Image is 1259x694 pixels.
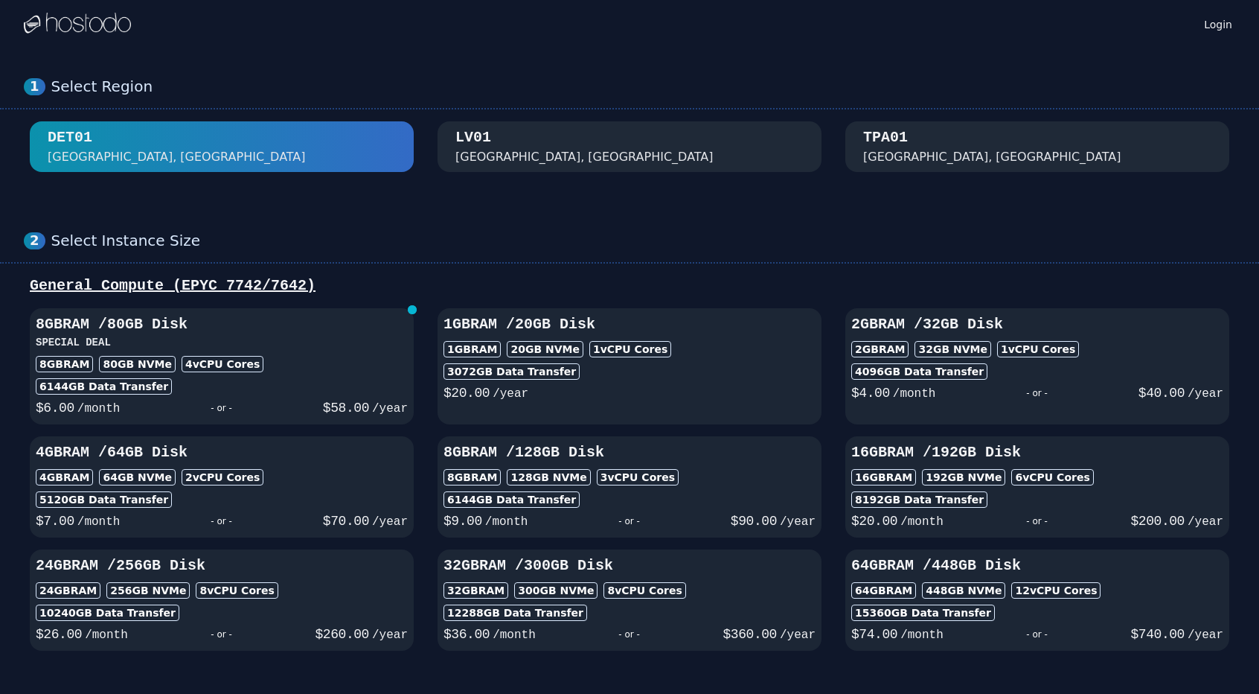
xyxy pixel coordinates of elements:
span: $ 4.00 [851,386,890,401]
span: /month [893,387,936,401]
span: $ 74.00 [851,627,897,642]
span: /year [372,402,408,416]
div: 24GB RAM [36,582,100,599]
div: 2 [24,232,45,249]
div: - or - [528,511,730,532]
button: 1GBRAM /20GB Disk1GBRAM20GB NVMe1vCPU Cores3072GB Data Transfer$20.00/year [438,308,821,424]
div: 4GB RAM [36,469,93,486]
div: [GEOGRAPHIC_DATA], [GEOGRAPHIC_DATA] [455,148,714,166]
span: /year [1188,628,1223,642]
span: $ 6.00 [36,401,74,416]
button: DET01 [GEOGRAPHIC_DATA], [GEOGRAPHIC_DATA] [30,121,414,172]
div: 64GB RAM [851,582,916,599]
h3: 64GB RAM / 448 GB Disk [851,555,1223,576]
button: 8GBRAM /128GB Disk8GBRAM128GB NVMe3vCPU Cores6144GB Data Transfer$9.00/month- or -$90.00/year [438,436,821,538]
span: /month [900,515,944,529]
span: /month [85,628,128,642]
h3: 8GB RAM / 128 GB Disk [443,442,816,463]
div: 16GB RAM [851,469,916,486]
div: 6144 GB Data Transfer [443,491,580,508]
button: 64GBRAM /448GB Disk64GBRAM448GB NVMe12vCPU Cores15360GB Data Transfer$74.00/month- or -$740.00/year [845,550,1229,651]
span: $ 58.00 [323,401,369,416]
div: 8GB RAM [443,469,501,486]
div: - or - [128,624,315,645]
span: /year [780,628,816,642]
div: 300 GB NVMe [514,582,598,599]
div: 12 vCPU Cores [1011,582,1101,599]
span: /year [1188,515,1223,529]
span: /month [77,515,121,529]
span: $ 9.00 [443,514,482,529]
span: $ 260.00 [315,627,369,642]
span: $ 7.00 [36,514,74,529]
h3: 1GB RAM / 20 GB Disk [443,314,816,335]
div: 3072 GB Data Transfer [443,363,580,380]
button: 24GBRAM /256GB Disk24GBRAM256GB NVMe8vCPU Cores10240GB Data Transfer$26.00/month- or -$260.00/year [30,550,414,651]
div: LV01 [455,127,491,148]
div: 20 GB NVMe [507,341,583,357]
div: - or - [935,383,1138,404]
div: 3 vCPU Cores [597,469,679,486]
span: $ 26.00 [36,627,82,642]
div: 12288 GB Data Transfer [443,605,587,621]
span: /year [372,515,408,529]
div: 6144 GB Data Transfer [36,378,172,395]
button: 8GBRAM /80GB DiskSPECIAL DEAL8GBRAM80GB NVMe4vCPU Cores6144GB Data Transfer$6.00/month- or -$58.0... [30,308,414,424]
div: [GEOGRAPHIC_DATA], [GEOGRAPHIC_DATA] [863,148,1121,166]
span: $ 70.00 [323,514,369,529]
button: TPA01 [GEOGRAPHIC_DATA], [GEOGRAPHIC_DATA] [845,121,1229,172]
div: 2 vCPU Cores [182,469,263,486]
div: 64 GB NVMe [99,469,176,486]
div: [GEOGRAPHIC_DATA], [GEOGRAPHIC_DATA] [48,148,306,166]
h3: 8GB RAM / 80 GB Disk [36,314,408,335]
div: 128 GB NVMe [507,469,590,486]
div: TPA01 [863,127,908,148]
button: 2GBRAM /32GB Disk2GBRAM32GB NVMe1vCPU Cores4096GB Data Transfer$4.00/month- or -$40.00/year [845,308,1229,424]
div: Select Instance Size [51,232,1235,250]
span: /month [77,402,121,416]
div: 32 GB NVMe [914,341,991,357]
div: General Compute (EPYC 7742/7642) [24,276,1235,296]
div: 4 vCPU Cores [182,356,263,372]
div: - or - [944,624,1131,645]
div: 2GB RAM [851,341,909,357]
div: - or - [120,398,322,418]
span: /month [493,628,536,642]
span: $ 20.00 [851,514,897,529]
div: 5120 GB Data Transfer [36,491,172,508]
h3: 4GB RAM / 64 GB Disk [36,442,408,463]
span: $ 36.00 [443,627,490,642]
span: /year [780,515,816,529]
span: $ 20.00 [443,386,490,401]
div: 8GB RAM [36,356,93,372]
button: 16GBRAM /192GB Disk16GBRAM192GB NVMe6vCPU Cores8192GB Data Transfer$20.00/month- or -$200.00/year [845,436,1229,538]
div: 1 [24,78,45,95]
button: 4GBRAM /64GB Disk4GBRAM64GB NVMe2vCPU Cores5120GB Data Transfer$7.00/month- or -$70.00/year [30,436,414,538]
div: 32GB RAM [443,582,508,599]
div: - or - [536,624,723,645]
button: 32GBRAM /300GB Disk32GBRAM300GB NVMe8vCPU Cores12288GB Data Transfer$36.00/month- or -$360.00/year [438,550,821,651]
div: - or - [120,511,322,532]
span: $ 40.00 [1138,386,1185,401]
div: 8192 GB Data Transfer [851,491,987,508]
h3: 16GB RAM / 192 GB Disk [851,442,1223,463]
div: 80 GB NVMe [99,356,176,372]
div: 8 vCPU Cores [603,582,685,599]
h3: 32GB RAM / 300 GB Disk [443,555,816,576]
div: - or - [944,511,1131,532]
h3: 24GB RAM / 256 GB Disk [36,555,408,576]
div: 10240 GB Data Transfer [36,605,179,621]
h3: 2GB RAM / 32 GB Disk [851,314,1223,335]
a: Login [1201,14,1235,32]
div: 4096 GB Data Transfer [851,363,987,380]
div: 256 GB NVMe [106,582,190,599]
span: $ 90.00 [731,514,777,529]
span: $ 740.00 [1131,627,1185,642]
span: /year [372,628,408,642]
div: 1GB RAM [443,341,501,357]
span: /month [485,515,528,529]
span: $ 200.00 [1131,514,1185,529]
span: /year [1188,387,1223,401]
span: $ 360.00 [723,627,777,642]
div: DET01 [48,127,92,148]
